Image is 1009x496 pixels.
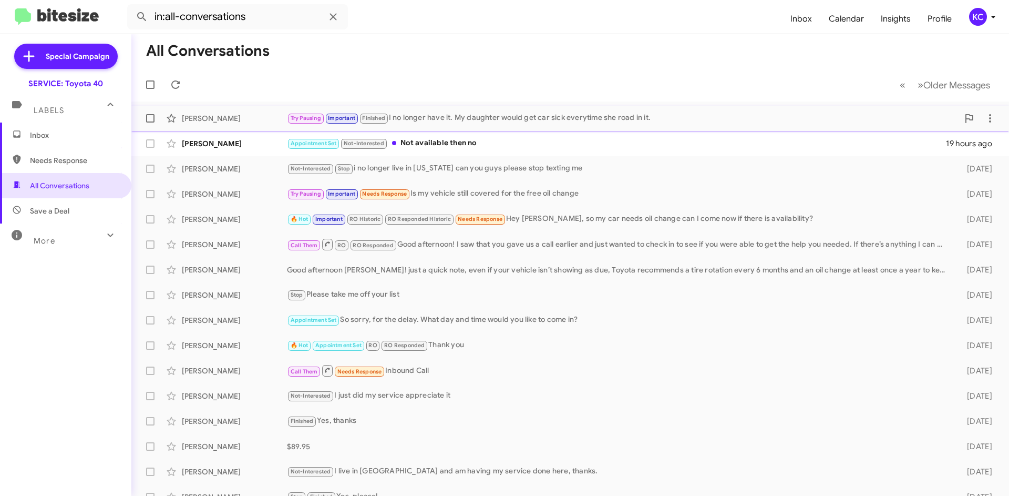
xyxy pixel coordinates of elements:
[893,74,912,96] button: Previous
[287,465,950,478] div: I live in [GEOGRAPHIC_DATA] and am having my service done here, thanks.
[349,216,380,222] span: RO Historic
[182,138,287,149] div: [PERSON_NAME]
[182,315,287,326] div: [PERSON_NAME]
[950,214,1001,225] div: [DATE]
[291,216,308,222] span: 🔥 Hot
[950,189,1001,199] div: [DATE]
[146,43,270,59] h1: All Conversations
[34,106,64,115] span: Labels
[291,242,318,249] span: Call Them
[950,315,1001,326] div: [DATE]
[291,190,321,197] span: Try Pausing
[291,317,337,323] span: Appointment Set
[344,140,384,147] span: Not-Interested
[182,113,287,124] div: [PERSON_NAME]
[388,216,451,222] span: RO Responded Historic
[30,180,89,191] span: All Conversations
[338,165,351,172] span: Stop
[287,364,950,377] div: Inbound Call
[291,342,308,349] span: 🔥 Hot
[182,340,287,351] div: [PERSON_NAME]
[911,74,996,96] button: Next
[291,368,318,375] span: Call Them
[353,242,393,249] span: RO Responded
[287,112,959,124] div: I no longer have it. My daughter would get car sick everytime she road in it.
[782,4,820,34] a: Inbox
[291,418,314,424] span: Finished
[182,416,287,427] div: [PERSON_NAME]
[34,236,55,246] span: More
[182,391,287,401] div: [PERSON_NAME]
[127,4,348,29] input: Search
[291,140,337,147] span: Appointment Set
[315,342,362,349] span: Appointment Set
[368,342,377,349] span: RO
[182,164,287,174] div: [PERSON_NAME]
[28,78,103,89] div: SERVICE: Toyota 40
[950,391,1001,401] div: [DATE]
[458,216,502,222] span: Needs Response
[291,291,303,298] span: Stop
[960,8,997,26] button: KC
[287,339,950,351] div: Thank you
[950,164,1001,174] div: [DATE]
[287,238,950,251] div: Good afternoon! I saw that you gave us a call earlier and just wanted to check in to see if you w...
[950,441,1001,452] div: [DATE]
[328,115,355,122] span: Important
[287,314,950,326] div: So sorry, for the delay. What day and time would you like to come in?
[820,4,872,34] a: Calendar
[291,392,331,399] span: Not-Interested
[894,74,996,96] nav: Page navigation example
[30,206,69,216] span: Save a Deal
[287,415,950,427] div: Yes, thanks
[950,290,1001,300] div: [DATE]
[328,190,355,197] span: Important
[287,163,950,175] div: i no longer live in [US_STATE] can you guys please stop texting me
[182,366,287,376] div: [PERSON_NAME]
[946,138,1001,149] div: 19 hours ago
[287,441,950,452] div: $89.95
[337,242,346,249] span: RO
[950,416,1001,427] div: [DATE]
[362,190,407,197] span: Needs Response
[291,115,321,122] span: Try Pausing
[182,239,287,250] div: [PERSON_NAME]
[287,188,950,200] div: Is my vehicle still covered for the free oil change
[872,4,919,34] a: Insights
[900,78,905,92] span: «
[362,115,385,122] span: Finished
[182,214,287,225] div: [PERSON_NAME]
[287,265,950,275] div: Good afternoon [PERSON_NAME]! just a quick note, even if your vehicle isn’t showing as due, Toyot...
[30,130,119,140] span: Inbox
[918,78,923,92] span: »
[950,366,1001,376] div: [DATE]
[182,467,287,477] div: [PERSON_NAME]
[919,4,960,34] a: Profile
[287,137,946,149] div: Not available then no
[287,289,950,301] div: Please take me off your list
[315,216,343,222] span: Important
[384,342,425,349] span: RO Responded
[950,340,1001,351] div: [DATE]
[46,51,109,62] span: Special Campaign
[337,368,382,375] span: Needs Response
[950,265,1001,275] div: [DATE]
[182,290,287,300] div: [PERSON_NAME]
[30,155,119,166] span: Needs Response
[182,189,287,199] div: [PERSON_NAME]
[182,265,287,275] div: [PERSON_NAME]
[950,239,1001,250] div: [DATE]
[923,79,990,91] span: Older Messages
[287,390,950,402] div: I just did my service appreciate it
[182,441,287,452] div: [PERSON_NAME]
[287,213,950,225] div: Hey [PERSON_NAME], so my car needs oil change can I come now if there is availability?
[969,8,987,26] div: KC
[950,467,1001,477] div: [DATE]
[291,468,331,475] span: Not-Interested
[291,165,331,172] span: Not-Interested
[14,44,118,69] a: Special Campaign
